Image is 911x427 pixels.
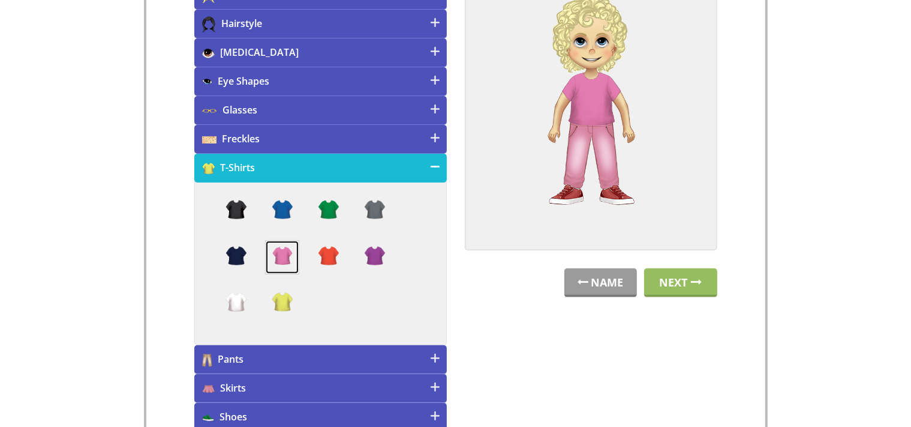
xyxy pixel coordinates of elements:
h4: Eye Shapes [194,67,447,96]
h4: T-Shirts [194,154,447,183]
h4: Freckles [194,125,447,154]
a: NAME [564,268,637,297]
h4: Pants [194,345,447,374]
h4: Hairstyle [194,10,447,38]
h4: Skirts [194,374,447,403]
h4: Glasses [194,96,447,125]
h4: [MEDICAL_DATA] [194,38,447,67]
a: Next [644,268,717,297]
